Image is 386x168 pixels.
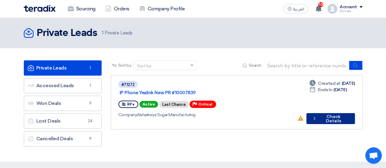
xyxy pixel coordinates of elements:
button: Check Details [306,113,355,124]
input: Search by title or reference number [264,61,349,70]
span: 9 [87,136,94,142]
div: Account [340,5,357,10]
div: [DATE] [309,87,347,93]
a: IP Phone Yealink New PR #10007839 [120,90,272,95]
span: RFx [127,102,135,106]
span: 1 [87,65,94,71]
a: Lost Deals24 [24,113,102,129]
a: Accessed Leads1 [24,78,102,93]
span: 1 [102,30,103,36]
div: Last Chance [159,101,189,108]
span: Sort by [118,62,132,69]
div: Asmaa [340,9,363,13]
a: Orders [100,2,134,16]
span: 24 [87,118,94,124]
div: Alsharkeya Sugar Manufacturing [118,112,292,118]
span: Company [118,112,137,117]
span: Created at [318,80,340,87]
span: 1 [87,83,94,89]
span: Search [248,62,261,69]
div: Open chat [365,147,382,164]
a: Company Profile [134,2,190,16]
span: 10 [318,2,323,7]
img: Teradix logo [24,5,56,12]
div: Sort by [137,63,151,69]
span: 9 [87,100,94,106]
span: العربية [293,7,304,11]
a: Sourcing [63,2,100,16]
span: Active [139,101,158,108]
span: Ends In [318,87,332,93]
span: Private Leads [102,30,132,37]
img: profile_test.png [327,4,337,14]
a: Cancelled Deals9 [24,131,102,146]
span: Critical [198,102,212,106]
div: #71272 [121,83,135,87]
a: Private Leads1 [24,60,102,76]
a: Won Deals9 [24,96,102,111]
div: [DATE] [309,80,355,87]
h2: Private Leads [37,27,97,39]
button: العربية [283,4,308,14]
